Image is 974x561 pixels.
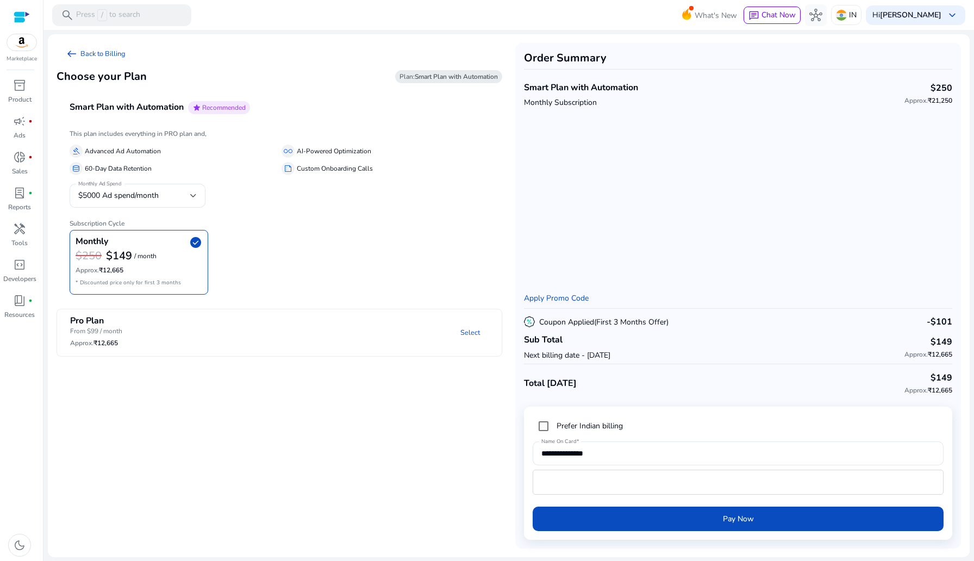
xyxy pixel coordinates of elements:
h4: Monthly [76,236,108,247]
p: 60-Day Data Retention [85,163,152,174]
span: code_blocks [13,258,26,271]
span: fiber_manual_record [28,119,33,123]
span: inventory_2 [13,79,26,92]
label: Prefer Indian billing [554,420,623,432]
h6: ₹21,250 [904,97,952,104]
mat-expansion-panel-header: Smart Plan with AutomationstarRecommended [57,89,528,127]
button: chatChat Now [744,7,801,24]
span: Chat Now [761,10,796,20]
p: Developers [3,274,36,284]
h3: Choose your Plan [57,70,147,83]
span: gavel [72,147,80,155]
span: lab_profile [13,186,26,200]
p: Ads [14,130,26,140]
p: * Discounted price only for first 3 months [76,277,202,289]
h4: $149 [931,373,952,383]
span: donut_small [13,151,26,164]
div: Smart Plan with AutomationstarRecommended [57,127,502,303]
h6: Subscription Cycle [70,211,489,227]
span: fiber_manual_record [28,298,33,303]
p: Sales [12,166,28,176]
span: check_circle [189,236,202,249]
span: / [97,9,107,21]
mat-label: Name On Card [541,438,576,445]
span: handyman [13,222,26,235]
span: all_inclusive [284,147,292,155]
h4: -$101 [927,317,952,327]
h4: Smart Plan with Automation [70,102,184,113]
span: Recommended [202,103,246,112]
img: amazon.svg [7,34,36,51]
b: [PERSON_NAME] [880,10,941,20]
p: Reports [8,202,31,212]
span: book_4 [13,294,26,307]
img: in.svg [836,10,847,21]
p: Hi [872,11,941,19]
span: Approx. [70,339,93,347]
span: fiber_manual_record [28,191,33,195]
p: Tools [11,238,28,248]
span: database [72,164,80,173]
span: Approx. [904,350,928,359]
p: From $99 / month [70,326,122,336]
span: What's New [695,6,737,25]
p: Next billing date - [DATE] [524,350,610,361]
iframe: Secure card payment input frame [539,471,938,493]
span: Approx. [76,266,99,275]
h6: ₹12,665 [76,266,202,274]
span: $5000 Ad spend/month [78,190,159,201]
h6: ₹12,665 [904,351,952,358]
h4: $149 [931,337,952,347]
span: dark_mode [13,539,26,552]
h6: This plan includes everything in PRO plan and, [70,130,489,138]
span: hub [809,9,822,22]
mat-label: Monthly Ad Spend [78,180,121,188]
span: chat [748,10,759,21]
p: Advanced Ad Automation [85,146,161,157]
p: Custom Onboarding Calls [297,163,373,174]
button: hub [805,4,827,26]
h4: Pro Plan [70,316,122,326]
b: $149 [106,248,132,263]
span: campaign [13,115,26,128]
p: Product [8,95,32,104]
span: Pay Now [723,513,754,525]
span: (First 3 Months Offer) [594,317,669,327]
p: Press to search [76,9,140,21]
h4: Smart Plan with Automation [524,83,638,93]
h6: ₹12,665 [904,387,952,394]
h4: Sub Total [524,335,610,345]
h6: ₹12,665 [70,339,122,347]
b: Smart Plan with Automation [415,72,498,81]
span: Approx. [904,96,928,105]
button: Pay Now [533,507,944,531]
span: search [61,9,74,22]
a: Select [452,323,489,342]
span: fiber_manual_record [28,155,33,159]
span: keyboard_arrow_down [946,9,959,22]
h4: $250 [931,83,952,93]
a: arrow_left_altBack to Billing [57,43,134,65]
p: Resources [4,310,35,320]
p: / month [134,253,157,260]
span: arrow_left_alt [65,47,78,60]
p: Marketplace [7,55,37,63]
p: AI-Powered Optimization [297,146,371,157]
span: summarize [284,164,292,173]
p: IN [849,5,857,24]
p: Coupon Applied [539,317,669,328]
span: Plan: [399,72,498,81]
a: Apply Promo Code [524,293,589,303]
span: star [192,103,201,112]
p: Monthly Subscription [524,97,638,108]
h4: Total [DATE] [524,378,577,389]
span: Approx. [904,386,928,395]
h3: Order Summary [524,52,952,65]
h3: $250 [76,250,102,263]
mat-expansion-panel-header: Pro PlanFrom $99 / monthApprox.₹12,665Select [57,309,528,356]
